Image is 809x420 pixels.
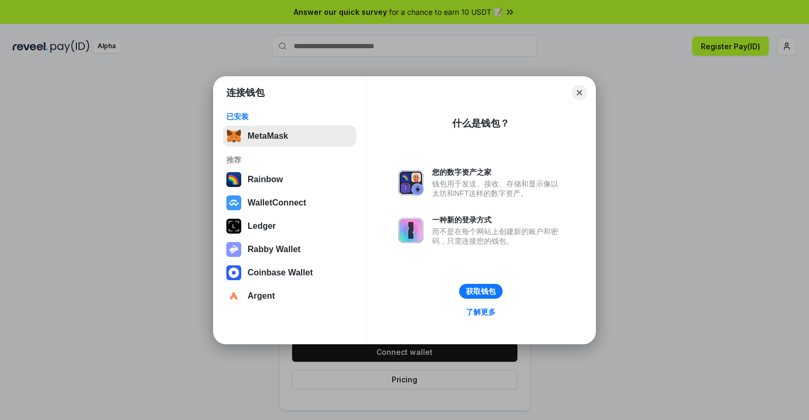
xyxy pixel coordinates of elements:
img: svg+xml,%3Csvg%20width%3D%2228%22%20height%3D%2228%22%20viewBox%3D%220%200%2028%2028%22%20fill%3D... [226,195,241,210]
button: MetaMask [223,126,356,147]
div: Rabby Wallet [248,245,301,254]
div: Rainbow [248,175,283,184]
img: svg+xml,%3Csvg%20width%3D%2228%22%20height%3D%2228%22%20viewBox%3D%220%200%2028%2028%22%20fill%3D... [226,265,241,280]
img: svg+xml,%3Csvg%20xmlns%3D%22http%3A%2F%2Fwww.w3.org%2F2000%2Fsvg%22%20fill%3D%22none%22%20viewBox... [226,242,241,257]
div: 钱包用于发送、接收、存储和显示像以太坊和NFT这样的数字资产。 [432,179,564,198]
button: Rabby Wallet [223,239,356,260]
button: Coinbase Wallet [223,262,356,283]
div: Coinbase Wallet [248,268,313,278]
button: Ledger [223,216,356,237]
a: 了解更多 [460,305,502,319]
div: 了解更多 [466,307,496,317]
button: Argent [223,285,356,307]
div: MetaMask [248,131,288,141]
div: 一种新的登录方式 [432,215,564,225]
img: svg+xml,%3Csvg%20fill%3D%22none%22%20height%3D%2233%22%20viewBox%3D%220%200%2035%2033%22%20width%... [226,129,241,144]
div: 什么是钱包？ [452,117,509,130]
div: Ledger [248,221,276,231]
button: WalletConnect [223,192,356,213]
img: svg+xml,%3Csvg%20xmlns%3D%22http%3A%2F%2Fwww.w3.org%2F2000%2Fsvg%22%20fill%3D%22none%22%20viewBox... [398,218,424,243]
img: svg+xml,%3Csvg%20xmlns%3D%22http%3A%2F%2Fwww.w3.org%2F2000%2Fsvg%22%20fill%3D%22none%22%20viewBox... [398,170,424,195]
img: svg+xml,%3Csvg%20width%3D%22120%22%20height%3D%22120%22%20viewBox%3D%220%200%20120%20120%22%20fil... [226,172,241,187]
h1: 连接钱包 [226,86,265,99]
button: 获取钱包 [459,284,503,299]
img: svg+xml,%3Csvg%20xmlns%3D%22http%3A%2F%2Fwww.w3.org%2F2000%2Fsvg%22%20width%3D%2228%22%20height%3... [226,219,241,234]
button: Close [572,85,587,100]
div: Argent [248,291,275,301]
div: 您的数字资产之家 [432,167,564,177]
div: 推荐 [226,155,353,165]
div: WalletConnect [248,198,306,208]
div: 已安装 [226,112,353,121]
div: 而不是在每个网站上创建新的账户和密码，只需连接您的钱包。 [432,227,564,246]
div: 获取钱包 [466,287,496,296]
img: svg+xml,%3Csvg%20width%3D%2228%22%20height%3D%2228%22%20viewBox%3D%220%200%2028%2028%22%20fill%3D... [226,289,241,303]
button: Rainbow [223,169,356,190]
